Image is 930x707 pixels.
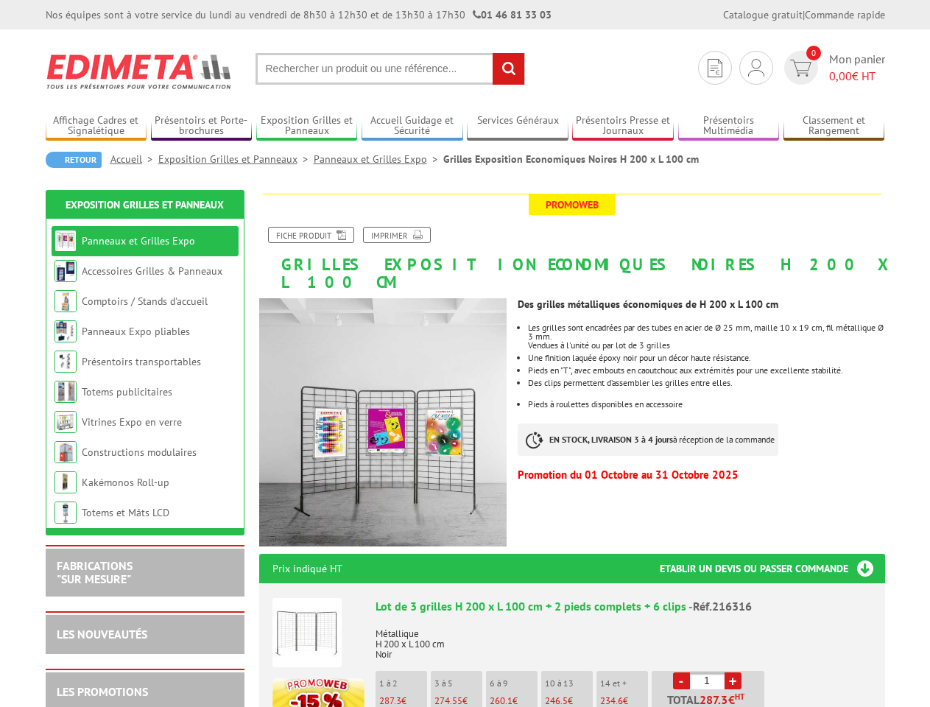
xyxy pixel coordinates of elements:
p: à réception de la commande [518,423,778,456]
img: Kakémonos Roll-up [54,471,77,493]
span: 274.55 [434,694,462,707]
a: Accueil [110,152,158,166]
img: Lot de 3 grilles H 200 x L 100 cm + 2 pieds complets + 6 clips [272,598,342,667]
a: Panneaux et Grilles Expo [314,152,443,166]
span: 0 [806,46,821,60]
strong: 01 46 81 33 03 [473,8,552,21]
span: € [728,694,735,706]
strong: Des grilles métalliques économiques de H 200 x L 100 cm [518,298,778,311]
a: devis rapide 0 Mon panier 0,00€ HT [781,51,885,85]
span: Promoweb [529,194,616,215]
input: Rechercher un produit ou une référence... [256,53,525,85]
p: Métallique H 200 x L 100 cm Noir [376,619,872,660]
span: 260.1 [490,694,512,707]
span: Mon panier [829,51,885,85]
a: Comptoirs / Stands d'accueil [82,295,208,308]
a: Présentoirs Multimédia [678,114,780,138]
a: Totems publicitaires [82,385,172,398]
a: Vitrines Expo en verre [82,415,182,429]
div: | [723,7,885,22]
a: Commande rapide [805,8,885,21]
span: 246.5 [545,694,568,707]
img: Présentoirs transportables [54,351,77,373]
a: + [725,672,741,689]
a: Fiche produit [268,227,354,243]
a: Présentoirs et Porte-brochures [151,114,253,138]
strong: EN STOCK, LIVRAISON 3 à 4 jours [549,434,673,445]
a: Accessoires Grilles & Panneaux [82,264,222,278]
p: Vendues à l'unité ou par lot de 3 grilles [528,341,884,350]
a: Affichage Cadres et Signalétique [46,114,147,138]
img: Vitrines Expo en verre [54,411,77,433]
div: Lot de 3 grilles H 200 x L 100 cm + 2 pieds complets + 6 clips - [376,598,872,615]
img: Totems publicitaires [54,381,77,403]
p: Des clips permettent d’assembler les grilles entre elles. [528,379,884,387]
a: Kakémonos Roll-up [82,476,169,489]
p: € [545,696,593,706]
p: Prix indiqué HT [272,554,342,583]
img: Comptoirs / Stands d'accueil [54,290,77,312]
span: 234.6 [600,694,623,707]
img: Edimeta [46,44,233,99]
p: Promotion du 01 Octobre au 31 Octobre 2025 [518,471,884,479]
a: Retour [46,152,102,168]
h3: Etablir un devis ou passer commande [660,554,885,583]
span: 287.3 [700,694,728,706]
img: Totems et Mâts LCD [54,502,77,524]
span: € HT [829,68,885,85]
span: Réf.216316 [693,599,752,613]
a: Présentoirs Presse et Journaux [572,114,674,138]
p: € [434,696,482,706]
div: Nos équipes sont à votre service du lundi au vendredi de 8h30 à 12h30 et de 13h30 à 17h30 [46,7,552,22]
p: 10 à 13 [545,678,593,689]
a: Panneaux et Grilles Expo [82,234,195,247]
a: Catalogue gratuit [723,8,803,21]
li: Grilles Exposition Economiques Noires H 200 x L 100 cm [443,152,699,166]
img: grilles_exposition_economiques_216316_216306_216016_216116.jpg [259,298,507,546]
p: € [490,696,538,706]
a: Services Généraux [467,114,568,138]
a: Exposition Grilles et Panneaux [158,152,314,166]
input: rechercher [493,53,524,85]
img: Panneaux Expo pliables [54,320,77,342]
a: Constructions modulaires [82,446,197,459]
p: 14 et + [600,678,648,689]
a: - [673,672,690,689]
p: 1 à 2 [379,678,427,689]
img: devis rapide [708,59,722,77]
sup: HT [735,692,744,702]
span: 0,00 [829,68,852,83]
span: 287.3 [379,694,401,707]
a: Totems et Mâts LCD [82,506,169,519]
a: Classement et Rangement [783,114,885,138]
img: Panneaux et Grilles Expo [54,230,77,252]
li: Une finition laquée époxy noir pour un décor haute résistance. [528,353,884,362]
p: 6 à 9 [490,678,538,689]
img: Constructions modulaires [54,441,77,463]
a: Exposition Grilles et Panneaux [256,114,358,138]
a: Imprimer [363,227,431,243]
p: 3 à 5 [434,678,482,689]
img: devis rapide [748,59,764,77]
a: FABRICATIONS"Sur Mesure" [57,558,133,586]
p: € [379,696,427,706]
a: LES NOUVEAUTÉS [57,627,147,641]
li: Pieds à roulettes disponibles en accessoire [528,400,884,409]
img: devis rapide [790,60,811,77]
p: Les grilles sont encadrées par des tubes en acier de Ø 25 mm, maille 10 x 19 cm, fil métallique Ø... [528,323,884,341]
a: Accueil Guidage et Sécurité [362,114,463,138]
a: Exposition Grilles et Panneaux [66,198,224,211]
img: Accessoires Grilles & Panneaux [54,260,77,282]
a: Présentoirs transportables [82,355,201,368]
p: € [600,696,648,706]
a: Panneaux Expo pliables [82,325,190,338]
a: LES PROMOTIONS [57,684,148,699]
li: Pieds en "T", avec embouts en caoutchouc aux extrémités pour une excellente stabilité. [528,366,884,375]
